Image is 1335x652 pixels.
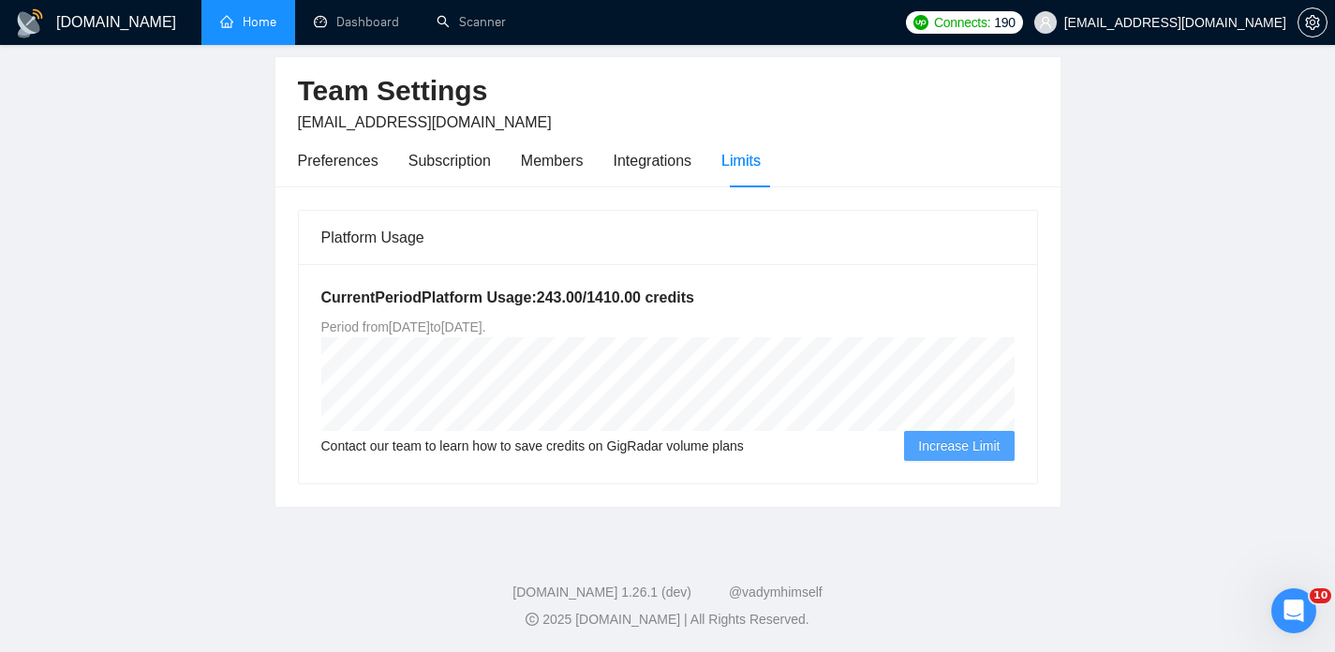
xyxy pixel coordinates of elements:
span: setting [1298,15,1327,30]
h2: Team Settings [298,72,1038,111]
textarea: Message… [16,469,359,501]
p: The team can also help [91,37,233,55]
div: Integrations [614,149,692,172]
span: copyright [526,613,539,626]
div: Close [329,13,363,47]
span: 190 [994,12,1015,33]
span: Connects: [934,12,990,33]
div: We have 1410 credits and only 243 credits been used. I've implemented all the changes you suggest... [82,130,345,277]
a: setting [1298,15,1328,30]
button: setting [1298,7,1328,37]
iframe: Intercom live chat [1271,588,1316,633]
img: upwork-logo.png [913,15,928,30]
a: dashboardDashboard [314,14,399,30]
div: We have 1410 credits and only 243 credits been used.I've implemented all the changes you suggeste... [67,119,360,445]
button: Send a message… [321,501,351,531]
div: 2025 [DOMAIN_NAME] | All Rights Reserved. [15,610,1320,630]
span: 10 [1310,588,1331,603]
span: [EMAIL_ADDRESS][DOMAIN_NAME] [298,114,552,130]
a: searchScanner [437,14,506,30]
img: Profile image for AI Assistant from GigRadar 📡 [53,16,83,46]
span: Increase Limit [918,436,1000,456]
div: Subscription [408,149,491,172]
img: logo [15,8,45,38]
button: Increase Limit [904,431,1014,461]
h1: AI Assistant from GigRadar 📡 [91,7,291,37]
div: I have about 8-9 days remaining in my current quarter. I also have some credits left. Would it be... [82,287,345,434]
button: go back [12,13,48,49]
button: Home [293,13,329,49]
div: Limits [721,149,761,172]
div: Members [521,149,584,172]
span: Contact our team to learn how to save credits on GigRadar volume plans [321,436,744,456]
div: Preferences [298,149,378,172]
button: Start recording [119,509,134,524]
div: Platform Usage [321,211,1015,264]
h5: Current Period Platform Usage: 243.00 / 1410.00 credits [321,287,1015,309]
button: Gif picker [59,509,74,524]
a: homeHome [220,14,276,30]
div: sandip@cymetrixsoft.com says… [15,119,360,467]
a: @vadymhimself [729,585,823,600]
span: user [1039,16,1052,29]
button: Upload attachment [89,509,104,524]
a: [DOMAIN_NAME] 1.26.1 (dev) [512,585,691,600]
button: Emoji picker [29,509,44,524]
span: Period from [DATE] to [DATE] . [321,319,486,334]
